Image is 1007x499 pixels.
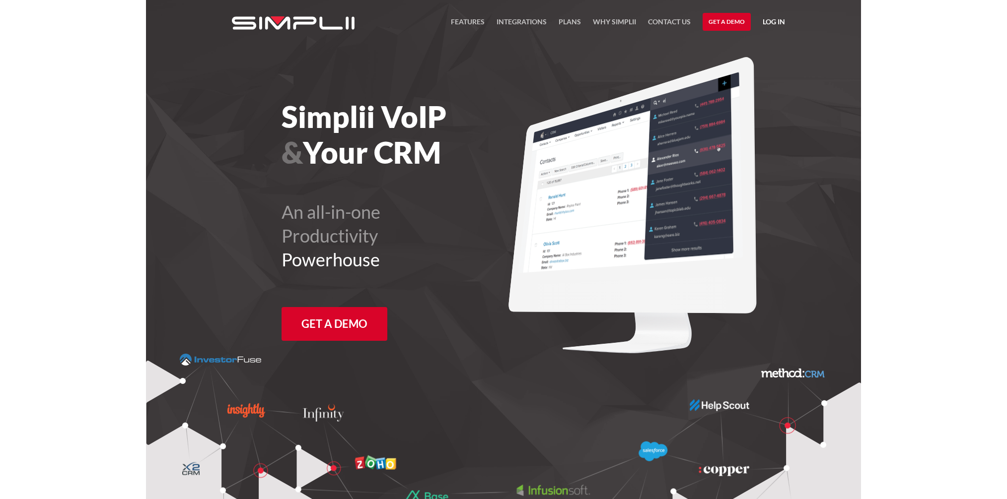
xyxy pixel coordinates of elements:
a: Integrations [497,16,547,34]
a: Log in [763,16,785,31]
h1: Simplii VoIP Your CRM [282,99,558,170]
a: Get a Demo [703,13,751,31]
a: Get a Demo [282,307,387,341]
img: Simplii [232,16,355,30]
span: & [282,134,303,170]
a: Contact US [648,16,691,34]
a: Plans [559,16,581,34]
a: FEATURES [451,16,485,34]
h2: An all-in-one Productivity [282,200,558,271]
a: Why Simplii [593,16,636,34]
span: Powerhouse [282,249,380,270]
